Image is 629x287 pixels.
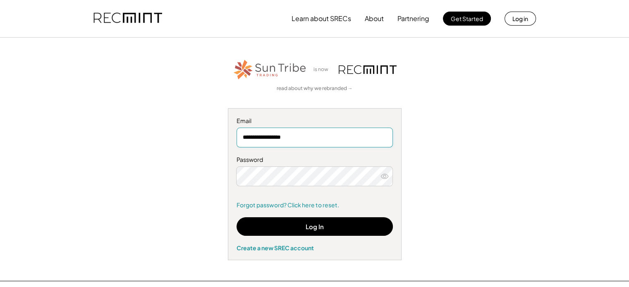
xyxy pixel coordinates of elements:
div: Password [237,156,393,164]
a: read about why we rebranded → [277,85,353,92]
a: Forgot password? Click here to reset. [237,201,393,209]
button: About [365,10,384,27]
img: recmint-logotype%403x.png [93,5,162,33]
button: Log In [237,217,393,236]
button: Learn about SRECs [292,10,351,27]
div: Email [237,117,393,125]
button: Log in [505,12,536,26]
button: Get Started [443,12,491,26]
img: recmint-logotype%403x.png [339,65,397,74]
div: is now [311,66,335,73]
img: STT_Horizontal_Logo%2B-%2BColor.png [233,58,307,81]
button: Partnering [397,10,429,27]
div: Create a new SREC account [237,244,393,251]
